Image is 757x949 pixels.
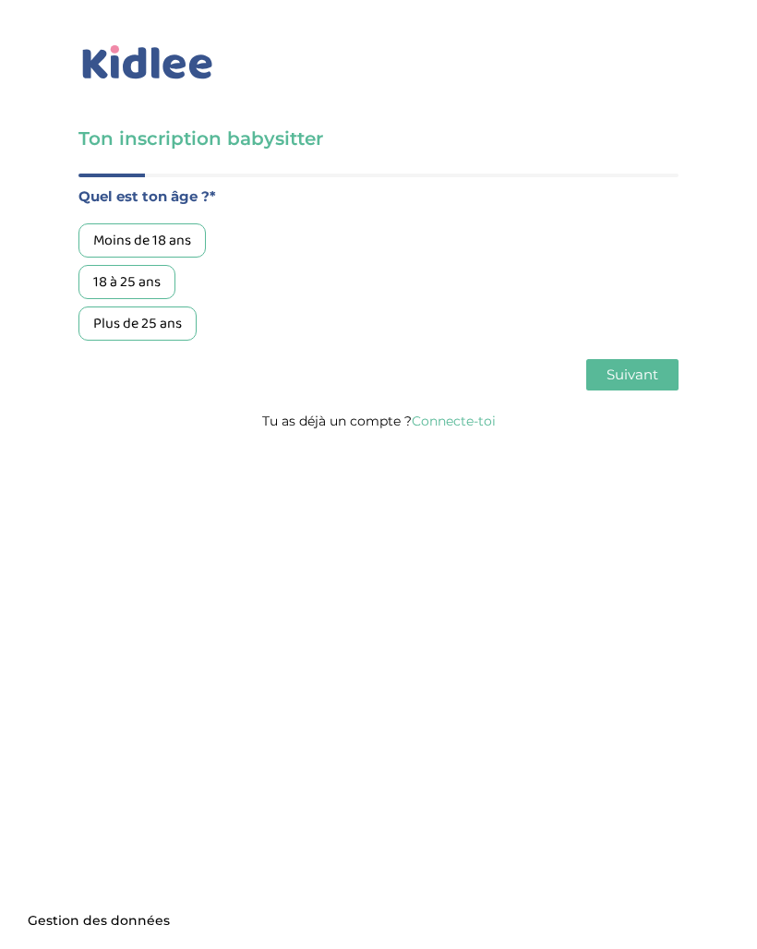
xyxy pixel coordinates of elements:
p: Tu as déjà un compte ? [78,409,679,433]
label: Quel est ton âge ?* [78,185,679,209]
div: Moins de 18 ans [78,223,206,258]
span: Gestion des données [28,913,170,930]
h3: Ton inscription babysitter [78,126,679,151]
button: Gestion des données [17,902,181,941]
img: logo_kidlee_bleu [78,42,217,84]
a: Connecte-toi [412,413,496,429]
div: Plus de 25 ans [78,306,197,341]
span: Suivant [607,366,658,383]
div: 18 à 25 ans [78,265,175,299]
button: Précédent [78,359,165,390]
button: Suivant [586,359,679,390]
